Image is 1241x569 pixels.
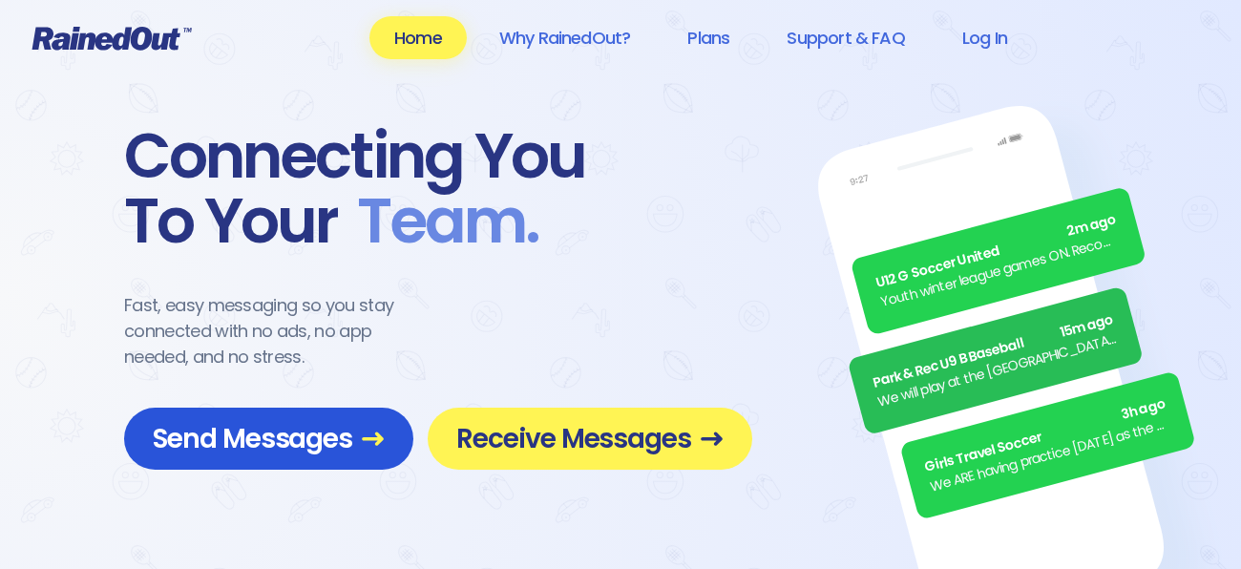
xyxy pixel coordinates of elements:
a: Log In [937,16,1032,59]
a: Support & FAQ [762,16,929,59]
span: 3h ago [1119,394,1167,426]
div: We ARE having practice [DATE] as the sun is finally out. [928,413,1173,497]
div: We will play at the [GEOGRAPHIC_DATA]. Wear white, be at the field by 5pm. [875,328,1121,412]
a: Why RainedOut? [474,16,656,59]
a: Plans [663,16,754,59]
div: Girls Travel Soccer [923,394,1168,478]
a: Send Messages [124,408,413,470]
span: Team . [338,189,538,254]
span: Receive Messages [456,422,724,455]
div: Connecting You To Your [124,124,752,254]
span: Send Messages [153,422,385,455]
div: U12 G Soccer United [873,210,1119,294]
span: 15m ago [1058,309,1115,343]
a: Receive Messages [428,408,752,470]
a: Home [369,16,467,59]
div: Youth winter league games ON. Recommend running shoes/sneakers for players as option for footwear. [878,229,1124,313]
div: Park & Rec U9 B Baseball [871,309,1116,393]
div: Fast, easy messaging so you stay connected with no ads, no app needed, and no stress. [124,292,430,369]
span: 2m ago [1065,210,1119,242]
